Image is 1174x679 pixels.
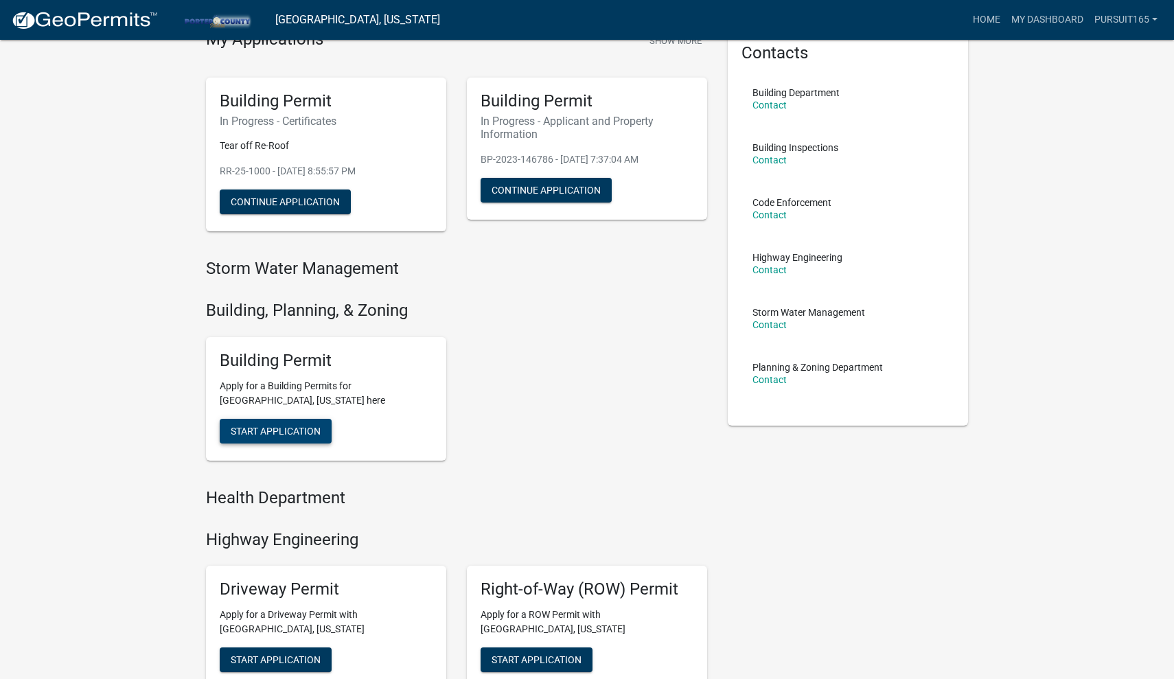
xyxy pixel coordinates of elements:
p: RR-25-1000 - [DATE] 8:55:57 PM [220,164,433,179]
img: Porter County, Indiana [169,10,264,29]
button: Start Application [481,647,592,672]
h4: Highway Engineering [206,530,707,550]
a: My Dashboard [1006,7,1089,33]
h4: My Applications [206,30,323,50]
p: Code Enforcement [752,198,831,207]
h6: In Progress - Certificates [220,115,433,128]
a: Contact [752,319,787,330]
button: Continue Application [220,189,351,214]
a: Pursuit165 [1089,7,1163,33]
p: Apply for a Building Permits for [GEOGRAPHIC_DATA], [US_STATE] here [220,379,433,408]
p: Planning & Zoning Department [752,362,883,372]
button: Show More [644,30,707,52]
a: Contact [752,209,787,220]
button: Start Application [220,419,332,444]
button: Continue Application [481,178,612,203]
h5: Building Permit [481,91,693,111]
h5: Right-of-Way (ROW) Permit [481,579,693,599]
p: Apply for a Driveway Permit with [GEOGRAPHIC_DATA], [US_STATE] [220,608,433,636]
h6: In Progress - Applicant and Property Information [481,115,693,141]
a: [GEOGRAPHIC_DATA], [US_STATE] [275,8,440,32]
h5: Contacts [741,43,954,63]
h4: Health Department [206,488,707,508]
p: Building Inspections [752,143,838,152]
span: Start Application [492,654,582,665]
a: Contact [752,154,787,165]
p: BP-2023-146786 - [DATE] 7:37:04 AM [481,152,693,167]
a: Contact [752,100,787,111]
a: Home [967,7,1006,33]
h5: Driveway Permit [220,579,433,599]
h5: Building Permit [220,351,433,371]
button: Start Application [220,647,332,672]
p: Storm Water Management [752,308,865,317]
h5: Building Permit [220,91,433,111]
p: Tear off Re-Roof [220,139,433,153]
p: Apply for a ROW Permit with [GEOGRAPHIC_DATA], [US_STATE] [481,608,693,636]
p: Highway Engineering [752,253,842,262]
span: Start Application [231,654,321,665]
span: Start Application [231,425,321,436]
a: Contact [752,374,787,385]
p: Building Department [752,88,840,97]
a: Contact [752,264,787,275]
h4: Storm Water Management [206,259,707,279]
h4: Building, Planning, & Zoning [206,301,707,321]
